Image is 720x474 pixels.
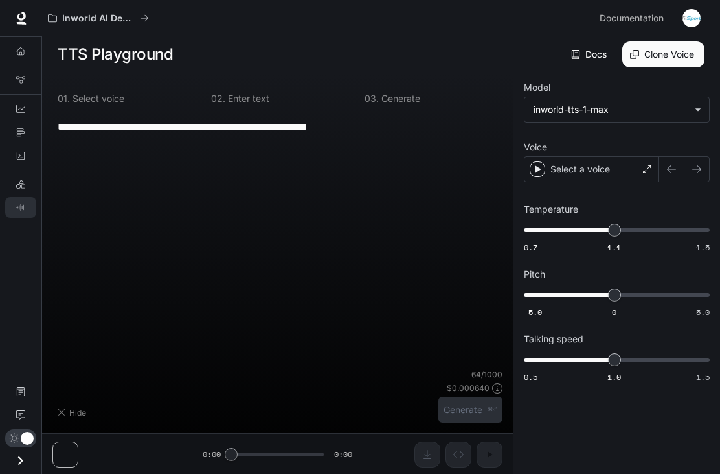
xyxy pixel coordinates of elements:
p: 0 2 . [211,94,225,103]
span: 1.1 [607,242,621,253]
span: 0 [612,307,616,318]
p: Pitch [524,270,545,279]
img: User avatar [682,9,701,27]
a: Documentation [594,5,673,31]
button: Hide [52,402,94,423]
p: Talking speed [524,335,583,344]
p: $ 0.000640 [447,383,489,394]
a: Documentation [5,381,36,402]
a: LLM Playground [5,174,36,195]
span: Documentation [600,10,664,27]
p: Generate [379,94,420,103]
p: Inworld AI Demos [62,13,135,24]
span: 1.0 [607,372,621,383]
span: 5.0 [696,307,710,318]
div: inworld-tts-1-max [524,97,709,122]
a: Graph Registry [5,69,36,90]
span: Dark mode toggle [21,431,34,445]
p: Select a voice [550,163,610,176]
a: TTS Playground [5,197,36,218]
p: Select voice [70,94,124,103]
p: 64 / 1000 [471,369,502,380]
a: Traces [5,122,36,143]
button: All workspaces [42,5,155,31]
button: Clone Voice [622,41,704,67]
span: 0.7 [524,242,537,253]
a: Dashboards [5,99,36,119]
p: Voice [524,143,547,152]
p: Enter text [225,94,269,103]
a: Docs [568,41,612,67]
h1: TTS Playground [58,41,173,67]
span: -5.0 [524,307,542,318]
button: Open drawer [6,447,35,474]
p: Model [524,83,550,92]
span: 1.5 [696,372,710,383]
a: Logs [5,145,36,166]
span: 0.5 [524,372,537,383]
p: Temperature [524,205,578,214]
span: 1.5 [696,242,710,253]
button: User avatar [679,5,704,31]
a: Overview [5,41,36,62]
div: inworld-tts-1-max [534,103,688,116]
p: 0 1 . [58,94,70,103]
p: 0 3 . [365,94,379,103]
a: Feedback [5,405,36,425]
